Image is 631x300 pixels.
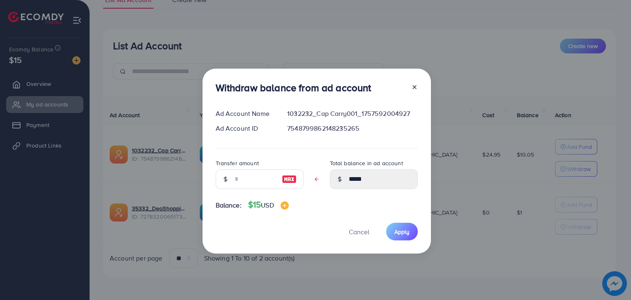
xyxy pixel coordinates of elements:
button: Cancel [339,223,380,240]
div: Ad Account ID [209,124,281,133]
div: Ad Account Name [209,109,281,118]
h4: $15 [248,200,289,210]
span: Apply [394,228,410,236]
button: Apply [386,223,418,240]
div: 1032232_Cap Carry001_1757592004927 [281,109,424,118]
img: image [282,174,297,184]
div: 7548799862148235265 [281,124,424,133]
h3: Withdraw balance from ad account [216,82,371,94]
span: Balance: [216,201,242,210]
label: Total balance in ad account [330,159,403,167]
span: Cancel [349,227,369,236]
label: Transfer amount [216,159,259,167]
span: USD [261,201,274,210]
img: image [281,201,289,210]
